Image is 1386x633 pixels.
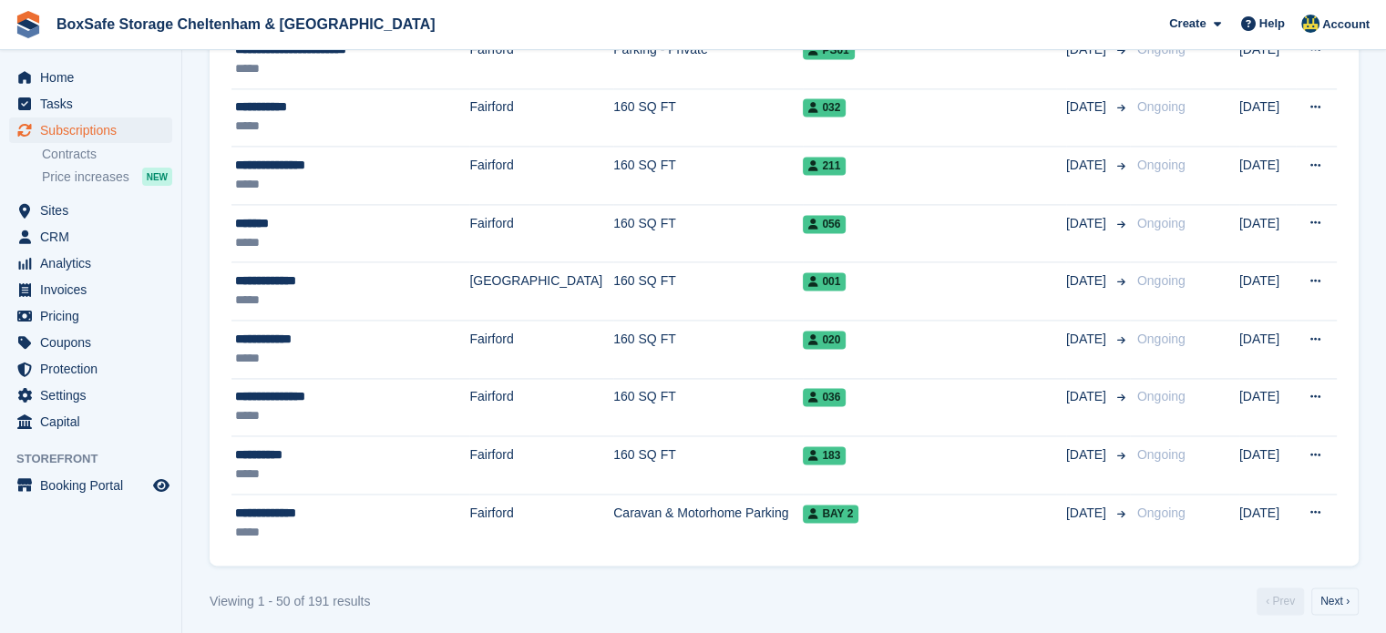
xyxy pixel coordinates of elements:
[613,321,803,379] td: 160 SQ FT
[1066,330,1110,349] span: [DATE]
[9,65,172,90] a: menu
[1239,204,1296,262] td: [DATE]
[613,88,803,147] td: 160 SQ FT
[1169,15,1206,33] span: Create
[613,147,803,205] td: 160 SQ FT
[16,450,181,468] span: Storefront
[803,215,846,233] span: 056
[1239,321,1296,379] td: [DATE]
[40,277,149,302] span: Invoices
[613,204,803,262] td: 160 SQ FT
[9,91,172,117] a: menu
[9,473,172,498] a: menu
[803,157,846,175] span: 211
[9,277,172,302] a: menu
[469,31,613,89] td: Fairford
[469,321,613,379] td: Fairford
[1239,88,1296,147] td: [DATE]
[40,330,149,355] span: Coupons
[210,592,370,611] div: Viewing 1 - 50 of 191 results
[42,167,172,187] a: Price increases NEW
[1066,156,1110,175] span: [DATE]
[40,303,149,329] span: Pricing
[613,436,803,495] td: 160 SQ FT
[803,41,854,59] span: PS01
[803,98,846,117] span: 032
[803,388,846,406] span: 036
[1066,387,1110,406] span: [DATE]
[469,436,613,495] td: Fairford
[9,409,172,434] a: menu
[613,31,803,89] td: Parking - Private
[803,272,846,291] span: 001
[49,9,442,39] a: BoxSafe Storage Cheltenham & [GEOGRAPHIC_DATA]
[1137,158,1186,172] span: Ongoing
[1137,332,1186,346] span: Ongoing
[613,262,803,321] td: 160 SQ FT
[1301,15,1319,33] img: Kim Virabi
[803,331,846,349] span: 020
[469,147,613,205] td: Fairford
[40,409,149,434] span: Capital
[9,198,172,223] a: menu
[469,204,613,262] td: Fairford
[40,117,149,143] span: Subscriptions
[613,378,803,436] td: 160 SQ FT
[40,250,149,276] span: Analytics
[9,383,172,408] a: menu
[40,356,149,382] span: Protection
[40,198,149,223] span: Sites
[40,65,149,90] span: Home
[9,117,172,143] a: menu
[150,475,172,496] a: Preview store
[469,262,613,321] td: [GEOGRAPHIC_DATA]
[1322,15,1370,34] span: Account
[613,494,803,551] td: Caravan & Motorhome Parking
[15,11,42,38] img: stora-icon-8386f47178a22dfd0bd8f6a31ec36ba5ce8667c1dd55bd0f319d3a0aa187defe.svg
[1253,587,1362,615] nav: Pages
[1137,216,1186,230] span: Ongoing
[803,505,858,523] span: Bay 2
[469,378,613,436] td: Fairford
[1137,273,1186,288] span: Ongoing
[40,383,149,408] span: Settings
[9,224,172,250] a: menu
[9,303,172,329] a: menu
[469,494,613,551] td: Fairford
[1137,389,1186,403] span: Ongoing
[1066,445,1110,465] span: [DATE]
[1066,271,1110,291] span: [DATE]
[9,330,172,355] a: menu
[1066,97,1110,117] span: [DATE]
[1239,494,1296,551] td: [DATE]
[1137,505,1186,520] span: Ongoing
[469,88,613,147] td: Fairford
[40,224,149,250] span: CRM
[1259,15,1285,33] span: Help
[1239,147,1296,205] td: [DATE]
[1239,31,1296,89] td: [DATE]
[1066,40,1110,59] span: [DATE]
[1137,447,1186,462] span: Ongoing
[42,146,172,163] a: Contracts
[1239,378,1296,436] td: [DATE]
[142,168,172,186] div: NEW
[9,356,172,382] a: menu
[40,473,149,498] span: Booking Portal
[1066,504,1110,523] span: [DATE]
[1137,42,1186,56] span: Ongoing
[1239,262,1296,321] td: [DATE]
[1137,99,1186,114] span: Ongoing
[1239,436,1296,495] td: [DATE]
[1257,587,1304,615] a: Previous
[1311,587,1359,615] a: Next
[1066,214,1110,233] span: [DATE]
[803,446,846,465] span: 183
[42,168,129,186] span: Price increases
[40,91,149,117] span: Tasks
[9,250,172,276] a: menu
